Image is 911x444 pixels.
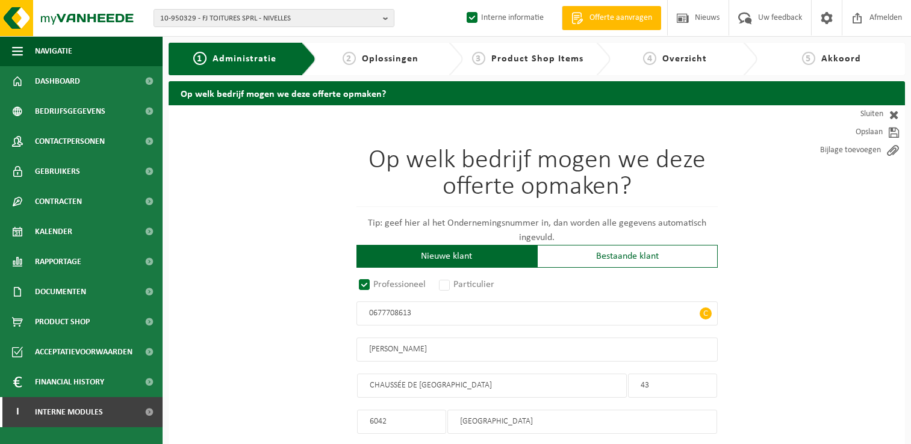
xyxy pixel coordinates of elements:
span: 10-950329 - FJ TOITURES SPRL - NIVELLES [160,10,378,28]
h1: Op welk bedrijf mogen we deze offerte opmaken? [356,147,718,207]
span: 5 [802,52,815,65]
a: 1Administratie [178,52,292,66]
div: Bestaande klant [537,245,718,268]
span: Bedrijfsgegevens [35,96,105,126]
a: Opslaan [797,123,905,141]
label: Particulier [437,276,498,293]
span: Administratie [213,54,276,64]
input: Straat [357,374,627,398]
input: Nr [628,374,717,398]
input: Stad [447,410,717,434]
a: Bijlage toevoegen [797,141,905,159]
span: Interne modules [35,397,103,427]
span: Akkoord [821,54,861,64]
a: Offerte aanvragen [562,6,661,30]
span: Kalender [35,217,72,247]
span: Rapportage [35,247,81,277]
input: Ondernemingsnummer [356,301,718,325]
a: 5Akkoord [763,52,899,66]
a: 3Product Shop Items [469,52,586,66]
span: 1 [193,52,207,65]
input: Naam [356,338,718,362]
span: Contactpersonen [35,126,105,156]
span: Contracten [35,187,82,217]
span: Overzicht [662,54,707,64]
span: 4 [643,52,656,65]
span: Product Shop Items [491,54,583,64]
p: Tip: geef hier al het Ondernemingsnummer in, dan worden alle gegevens automatisch ingevuld. [356,216,718,245]
h2: Op welk bedrijf mogen we deze offerte opmaken? [169,81,905,105]
span: Financial History [35,367,104,397]
span: Gebruikers [35,156,80,187]
span: Navigatie [35,36,72,66]
label: Professioneel [356,276,429,293]
span: C [700,307,712,319]
span: Acceptatievoorwaarden [35,337,132,367]
span: Offerte aanvragen [586,12,655,24]
span: Oplossingen [362,54,418,64]
span: 2 [343,52,356,65]
span: Product Shop [35,307,90,337]
label: Interne informatie [464,9,544,27]
input: postcode [357,410,446,434]
a: 2Oplossingen [322,52,440,66]
div: Nieuwe klant [356,245,537,268]
span: Documenten [35,277,86,307]
span: Dashboard [35,66,80,96]
a: Sluiten [797,105,905,123]
button: 10-950329 - FJ TOITURES SPRL - NIVELLES [154,9,394,27]
span: 3 [472,52,485,65]
span: I [12,397,23,427]
a: 4Overzicht [617,52,734,66]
